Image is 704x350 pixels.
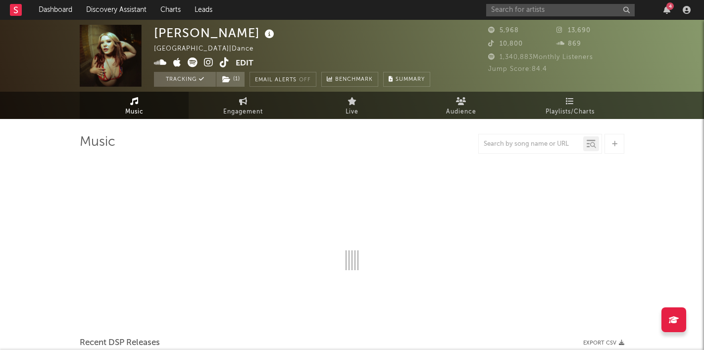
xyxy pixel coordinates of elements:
div: [GEOGRAPHIC_DATA] | Dance [154,43,265,55]
span: Summary [396,77,425,82]
span: Recent DSP Releases [80,337,160,349]
em: Off [299,77,311,83]
span: 5,968 [488,27,519,34]
div: 4 [666,2,674,10]
span: Music [125,106,144,118]
span: Audience [446,106,476,118]
button: Export CSV [583,340,624,346]
span: Live [346,106,358,118]
div: [PERSON_NAME] [154,25,277,41]
span: 869 [556,41,581,47]
button: Email AlertsOff [250,72,316,87]
a: Benchmark [321,72,378,87]
input: Search by song name or URL [479,140,583,148]
span: 13,690 [556,27,591,34]
span: Engagement [223,106,263,118]
span: Benchmark [335,74,373,86]
a: Music [80,92,189,119]
a: Audience [406,92,515,119]
a: Playlists/Charts [515,92,624,119]
button: (1) [216,72,245,87]
button: 4 [663,6,670,14]
span: Jump Score: 84.4 [488,66,547,72]
a: Live [298,92,406,119]
span: 1,340,883 Monthly Listeners [488,54,593,60]
a: Engagement [189,92,298,119]
span: Playlists/Charts [546,106,595,118]
span: 10,800 [488,41,523,47]
button: Edit [236,58,253,70]
button: Tracking [154,72,216,87]
input: Search for artists [486,4,635,16]
button: Summary [383,72,430,87]
span: ( 1 ) [216,72,245,87]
